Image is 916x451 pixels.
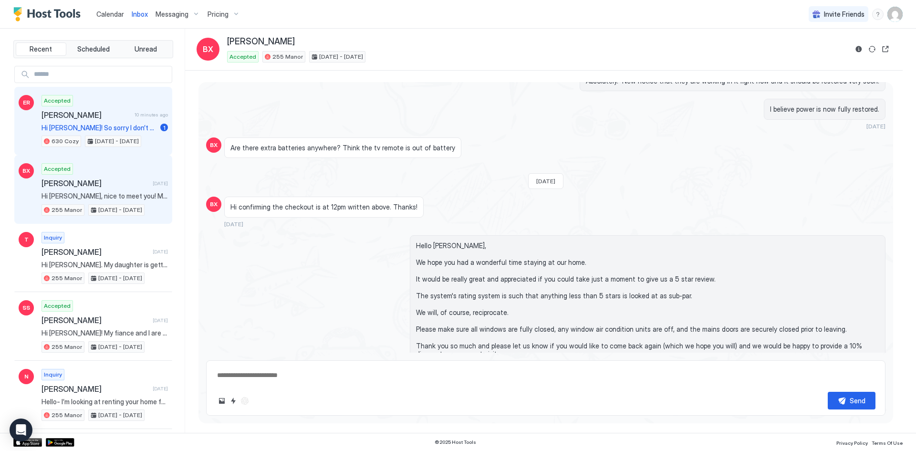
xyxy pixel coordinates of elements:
[42,178,149,188] span: [PERSON_NAME]
[42,192,168,200] span: Hi [PERSON_NAME], nice to meet you! My church group from [GEOGRAPHIC_DATA] stayed at [GEOGRAPHIC_...
[42,329,168,337] span: Hi [PERSON_NAME]! My fiance and I are getting married in September and were hoping to book this b...
[153,249,168,255] span: [DATE]
[163,124,166,131] span: 1
[13,438,42,447] a: App Store
[52,274,82,283] span: 255 Manor
[880,43,891,55] button: Open reservation
[210,200,218,209] span: BX
[95,137,139,146] span: [DATE] - [DATE]
[44,233,62,242] span: Inquiry
[22,304,30,312] span: SS
[42,398,168,406] span: Hello- I’m looking at renting your home for a family [DATE]. The guests include my elderly parent...
[42,124,156,132] span: Hi [PERSON_NAME]! So sorry I don’t think I ever saw your message! We are really excited to come t...
[13,40,173,58] div: tab-group
[435,439,476,445] span: © 2025 Host Tools
[135,45,157,53] span: Unread
[153,386,168,392] span: [DATE]
[42,247,149,257] span: [PERSON_NAME]
[96,9,124,19] a: Calendar
[68,42,119,56] button: Scheduled
[872,9,884,20] div: menu
[156,10,188,19] span: Messaging
[850,396,865,406] div: Send
[230,203,417,211] span: Hi confirming the checkout is at 12pm written above. Thanks!
[98,274,142,283] span: [DATE] - [DATE]
[46,438,74,447] a: Google Play Store
[22,167,30,175] span: BX
[98,411,142,420] span: [DATE] - [DATE]
[42,384,149,394] span: [PERSON_NAME]
[44,96,71,105] span: Accepted
[228,395,239,407] button: Quick reply
[98,343,142,351] span: [DATE] - [DATE]
[416,241,879,392] span: Hello [PERSON_NAME], We hope you had a wonderful time staying at our home. It would be really gre...
[132,10,148,18] span: Inbox
[887,7,903,22] div: User profile
[77,45,110,53] span: Scheduled
[216,395,228,407] button: Upload image
[208,10,229,19] span: Pricing
[52,343,82,351] span: 255 Manor
[536,178,555,185] span: [DATE]
[16,42,66,56] button: Recent
[24,235,29,244] span: T
[24,372,29,381] span: N
[42,315,149,325] span: [PERSON_NAME]
[866,43,878,55] button: Sync reservation
[319,52,363,61] span: [DATE] - [DATE]
[866,123,885,130] span: [DATE]
[227,36,295,47] span: [PERSON_NAME]
[872,437,903,447] a: Terms Of Use
[42,110,131,120] span: [PERSON_NAME]
[52,206,82,214] span: 255 Manor
[44,370,62,379] span: Inquiry
[23,98,30,107] span: ER
[229,52,256,61] span: Accepted
[210,141,218,149] span: BX
[824,10,864,19] span: Invite Friends
[853,43,864,55] button: Reservation information
[30,66,172,83] input: Input Field
[52,137,79,146] span: 630 Cozy
[836,437,868,447] a: Privacy Policy
[13,7,85,21] a: Host Tools Logo
[132,9,148,19] a: Inbox
[42,261,168,269] span: Hi [PERSON_NAME]. My daughter is getting married at the [GEOGRAPHIC_DATA] in [GEOGRAPHIC_DATA]. H...
[770,105,879,114] span: I believe power is now fully restored.
[828,392,875,409] button: Send
[98,206,142,214] span: [DATE] - [DATE]
[153,180,168,187] span: [DATE]
[44,165,71,173] span: Accepted
[96,10,124,18] span: Calendar
[272,52,303,61] span: 255 Manor
[52,411,82,420] span: 255 Manor
[224,220,243,228] span: [DATE]
[44,302,71,310] span: Accepted
[230,144,455,152] span: Are there extra batteries anywhere? Think the tv remote is out of battery
[203,43,213,55] span: BX
[30,45,52,53] span: Recent
[10,419,32,441] div: Open Intercom Messenger
[135,112,168,118] span: 10 minutes ago
[836,440,868,446] span: Privacy Policy
[153,317,168,324] span: [DATE]
[120,42,171,56] button: Unread
[872,440,903,446] span: Terms Of Use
